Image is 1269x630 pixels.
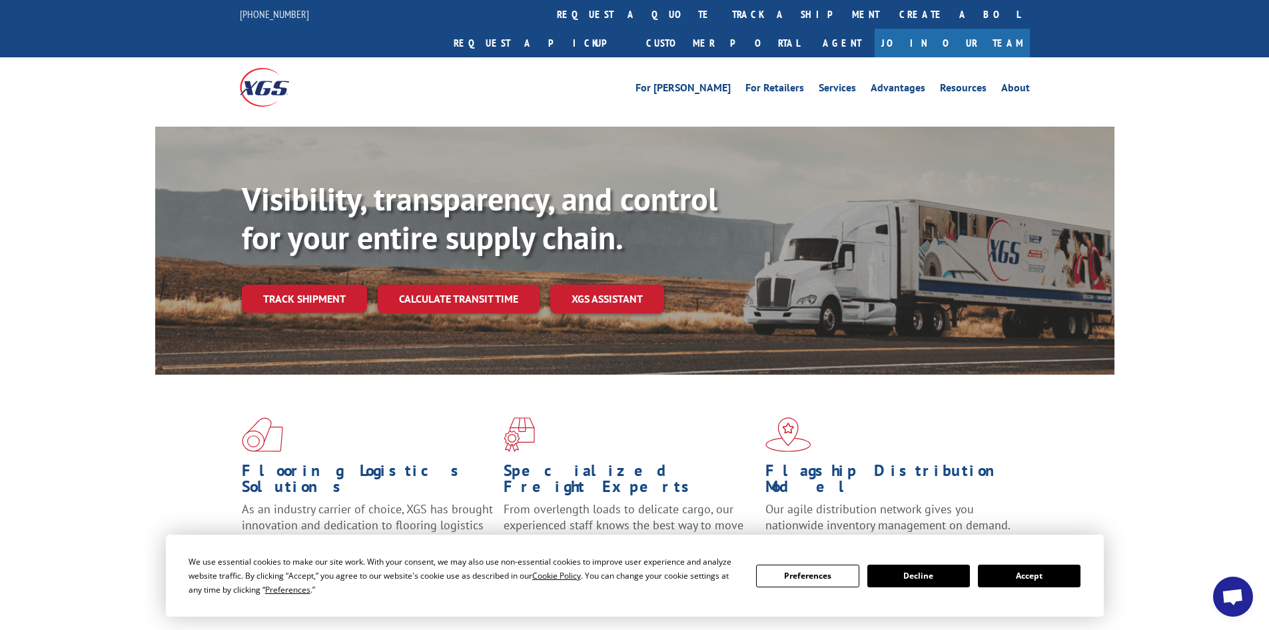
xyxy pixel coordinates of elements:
[978,565,1080,587] button: Accept
[189,555,740,597] div: We use essential cookies to make our site work. With your consent, we may also use non-essential ...
[1001,83,1030,97] a: About
[765,501,1011,533] span: Our agile distribution network gives you nationwide inventory management on demand.
[871,83,925,97] a: Advantages
[765,463,1017,501] h1: Flagship Distribution Model
[242,463,494,501] h1: Flooring Logistics Solutions
[504,463,755,501] h1: Specialized Freight Experts
[1213,577,1253,617] div: Open chat
[550,285,664,313] a: XGS ASSISTANT
[756,565,859,587] button: Preferences
[875,29,1030,57] a: Join Our Team
[444,29,636,57] a: Request a pickup
[867,565,970,587] button: Decline
[242,417,283,452] img: xgs-icon-total-supply-chain-intelligence-red
[635,83,731,97] a: For [PERSON_NAME]
[240,7,309,21] a: [PHONE_NUMBER]
[532,570,581,581] span: Cookie Policy
[242,285,367,313] a: Track shipment
[765,417,811,452] img: xgs-icon-flagship-distribution-model-red
[809,29,875,57] a: Agent
[636,29,809,57] a: Customer Portal
[242,501,493,549] span: As an industry carrier of choice, XGS has brought innovation and dedication to flooring logistics...
[745,83,804,97] a: For Retailers
[819,83,856,97] a: Services
[504,501,755,561] p: From overlength loads to delicate cargo, our experienced staff knows the best way to move your fr...
[265,584,310,595] span: Preferences
[940,83,987,97] a: Resources
[242,178,717,258] b: Visibility, transparency, and control for your entire supply chain.
[504,417,535,452] img: xgs-icon-focused-on-flooring-red
[166,535,1104,617] div: Cookie Consent Prompt
[378,285,540,313] a: Calculate transit time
